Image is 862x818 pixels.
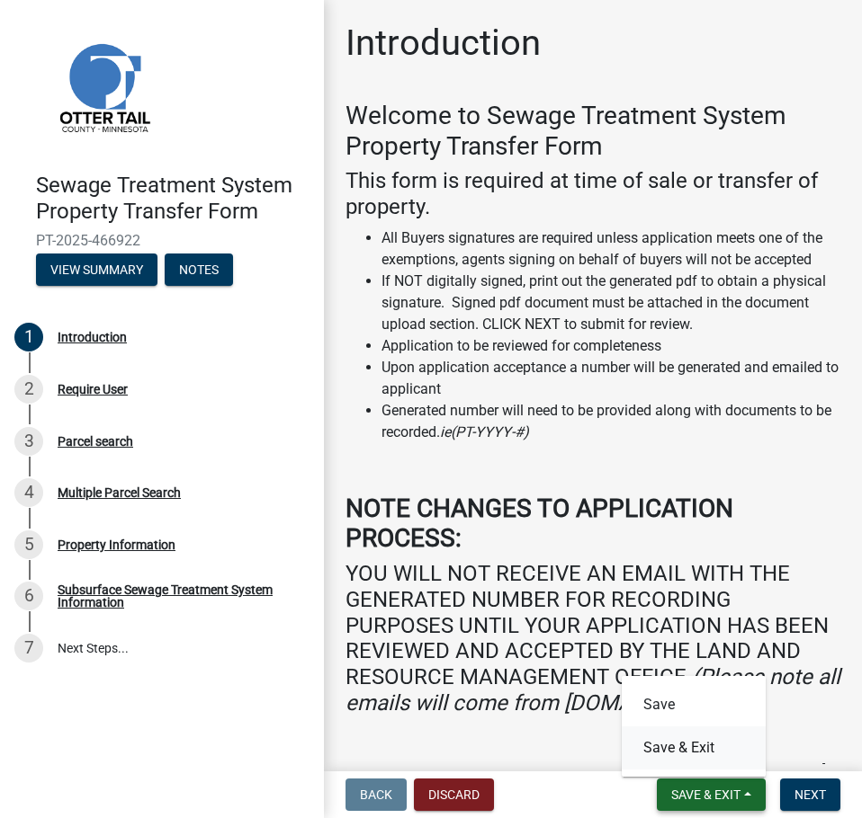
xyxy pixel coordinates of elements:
[382,335,840,357] li: Application to be reviewed for completeness
[58,583,295,609] div: Subsurface Sewage Treatment System Information
[14,478,43,507] div: 4
[346,168,840,220] h4: This form is required at time of sale or transfer of property.
[36,263,157,278] wm-modal-confirm: Summary
[346,561,840,716] h4: YOU WILL NOT RECEIVE AN EMAIL WITH THE GENERATED NUMBER FOR RECORDING PURPOSES UNTIL YOUR APPLICA...
[14,323,43,351] div: 1
[622,726,766,769] button: Save & Exit
[780,778,840,811] button: Next
[58,331,127,343] div: Introduction
[36,232,288,249] span: PT-2025-466922
[382,400,840,443] li: Generated number will need to be provided along with documents to be recorded.
[346,101,840,161] h3: Welcome to Sewage Treatment System Property Transfer Form
[14,634,43,662] div: 7
[795,787,826,802] span: Next
[14,375,43,404] div: 2
[165,263,233,278] wm-modal-confirm: Notes
[382,227,840,271] li: All Buyers signatures are required unless application meets one of the exemptions, agents signing...
[36,19,171,154] img: Otter Tail County, Minnesota
[622,683,766,726] button: Save
[58,383,128,396] div: Require User
[414,778,494,811] button: Discard
[346,664,840,716] i: (Please note all emails will come from [DOMAIN_NAME])
[14,530,43,559] div: 5
[346,493,733,554] strong: NOTE CHANGES TO APPLICATION PROCESS:
[622,676,766,777] div: Save & Exit
[346,22,541,65] h1: Introduction
[165,253,233,286] button: Notes
[360,787,392,802] span: Back
[58,435,133,448] div: Parcel search
[14,582,43,610] div: 6
[58,486,181,499] div: Multiple Parcel Search
[36,173,310,225] h4: Sewage Treatment System Property Transfer Form
[440,423,529,440] i: ie(PT-YYYY-#)
[14,427,43,456] div: 3
[58,538,175,551] div: Property Information
[382,357,840,400] li: Upon application acceptance a number will be generated and emailed to applicant
[36,253,157,286] button: View Summary
[346,760,840,781] p: Please contact Land and Resource with any questions at [PHONE_NUMBER].
[346,778,407,811] button: Back
[671,787,741,802] span: Save & Exit
[657,778,766,811] button: Save & Exit
[382,271,840,335] li: If NOT digitally signed, print out the generated pdf to obtain a physical signature. Signed pdf d...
